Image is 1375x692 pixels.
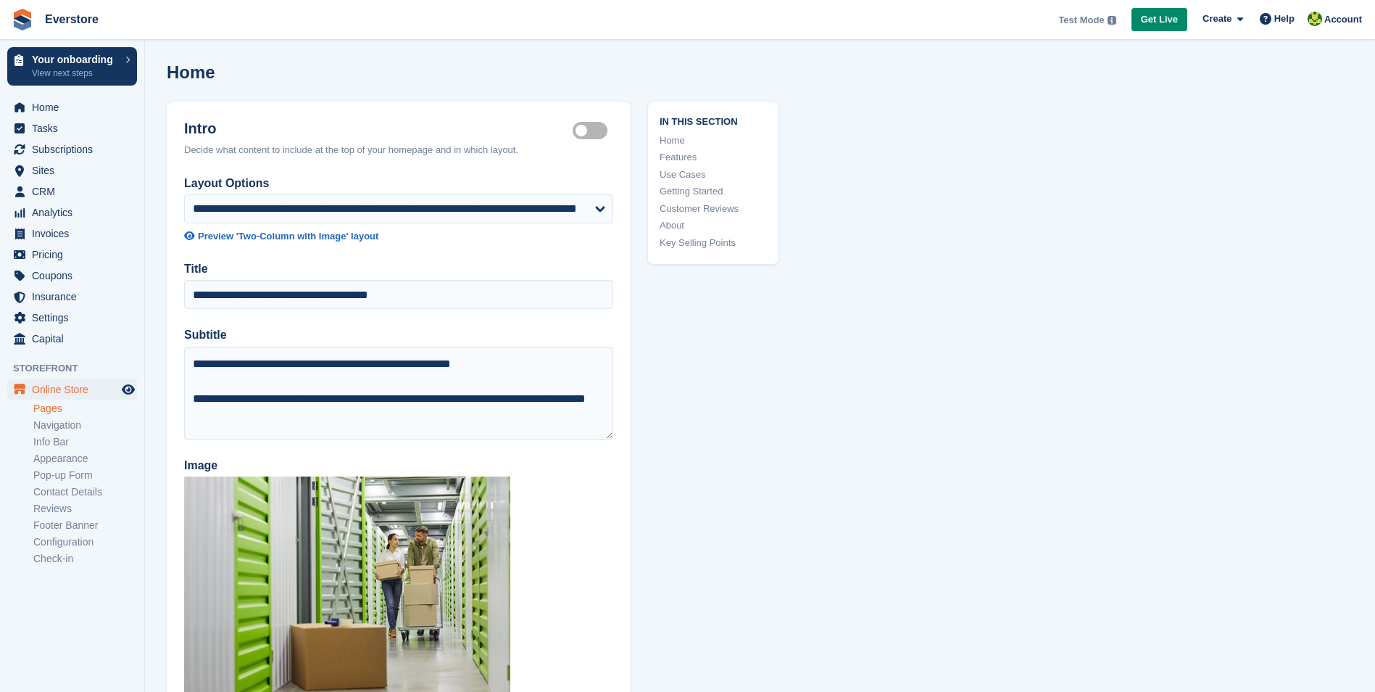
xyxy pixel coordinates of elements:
[33,469,137,482] a: Pop-up Form
[32,54,118,65] p: Your onboarding
[7,265,137,286] a: menu
[33,452,137,466] a: Appearance
[573,130,613,132] label: Hero section active
[7,160,137,181] a: menu
[32,379,119,400] span: Online Store
[13,361,144,376] span: Storefront
[7,329,137,349] a: menu
[7,223,137,244] a: menu
[7,308,137,328] a: menu
[33,502,137,516] a: Reviews
[32,223,119,244] span: Invoices
[660,202,767,216] a: Customer Reviews
[33,552,137,566] a: Check-in
[1308,12,1322,26] img: Will Dodgson
[660,218,767,233] a: About
[12,9,33,30] img: stora-icon-8386f47178a22dfd0bd8f6a31ec36ba5ce8667c1dd55bd0f319d3a0aa187defe.svg
[32,287,119,307] span: Insurance
[198,229,378,244] div: Preview 'Two-Column with Image' layout
[32,97,119,118] span: Home
[1058,13,1104,28] span: Test Mode
[7,202,137,223] a: menu
[660,114,767,128] span: In this section
[32,139,119,160] span: Subscriptions
[32,160,119,181] span: Sites
[7,97,137,118] a: menu
[184,260,613,278] label: Title
[7,287,137,307] a: menu
[33,485,137,499] a: Contact Details
[7,379,137,400] a: menu
[167,62,215,82] h1: Home
[660,236,767,250] a: Key Selling Points
[33,535,137,549] a: Configuration
[7,139,137,160] a: menu
[32,67,118,80] p: View next steps
[39,7,104,31] a: Everstore
[7,118,137,139] a: menu
[32,181,119,202] span: CRM
[7,47,137,86] a: Your onboarding View next steps
[33,402,137,416] a: Pages
[184,229,613,244] a: Preview 'Two-Column with Image' layout
[32,202,119,223] span: Analytics
[1274,12,1295,26] span: Help
[184,120,573,137] h2: Intro
[660,168,767,182] a: Use Cases
[7,181,137,202] a: menu
[1141,12,1178,27] span: Get Live
[33,435,137,449] a: Info Bar
[32,244,119,265] span: Pricing
[32,265,119,286] span: Coupons
[1108,16,1116,25] img: icon-info-grey-7440780725fd019a000dd9b08b2336e03edf1995a4989e88bcd33f0948082b44.svg
[184,175,613,192] label: Layout Options
[184,326,613,344] label: Subtitle
[660,133,767,148] a: Home
[33,419,137,432] a: Navigation
[184,457,613,474] label: Image
[33,519,137,532] a: Footer Banner
[32,308,119,328] span: Settings
[184,143,613,157] div: Decide what content to include at the top of your homepage and in which layout.
[7,244,137,265] a: menu
[1131,8,1187,32] a: Get Live
[32,329,119,349] span: Capital
[660,150,767,165] a: Features
[32,118,119,139] span: Tasks
[120,381,137,398] a: Preview store
[660,184,767,199] a: Getting Started
[1202,12,1231,26] span: Create
[1324,12,1362,27] span: Account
